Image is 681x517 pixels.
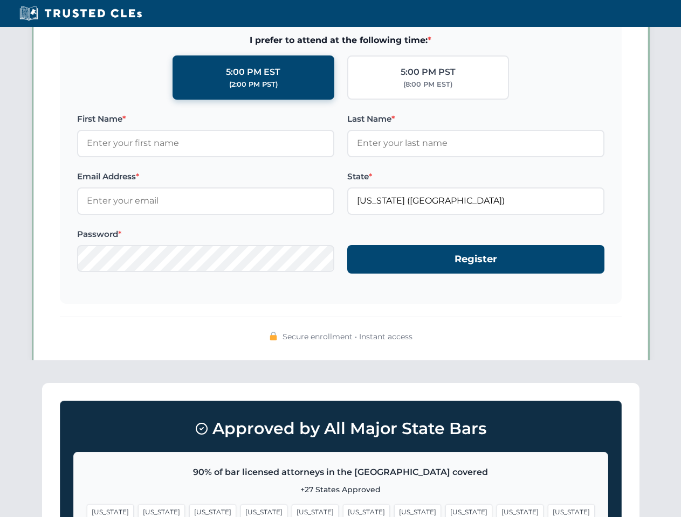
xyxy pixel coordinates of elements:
[226,65,280,79] div: 5:00 PM EST
[16,5,145,22] img: Trusted CLEs
[347,170,604,183] label: State
[229,79,278,90] div: (2:00 PM PST)
[77,228,334,241] label: Password
[347,130,604,157] input: Enter your last name
[403,79,452,90] div: (8:00 PM EST)
[77,33,604,47] span: I prefer to attend at the following time:
[77,113,334,125] label: First Name
[77,187,334,214] input: Enter your email
[347,245,604,274] button: Register
[401,65,456,79] div: 5:00 PM PST
[347,187,604,214] input: Florida (FL)
[347,113,604,125] label: Last Name
[283,331,412,343] span: Secure enrollment • Instant access
[87,465,595,479] p: 90% of bar licensed attorneys in the [GEOGRAPHIC_DATA] covered
[77,170,334,183] label: Email Address
[77,130,334,157] input: Enter your first name
[269,332,278,340] img: 🔒
[73,414,608,443] h3: Approved by All Major State Bars
[87,484,595,495] p: +27 States Approved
